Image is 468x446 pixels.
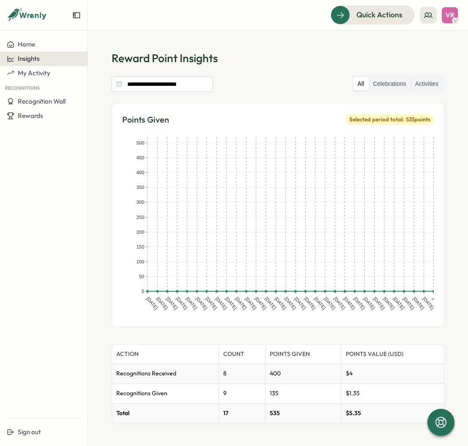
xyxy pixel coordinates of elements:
[18,69,50,77] span: My Activity
[356,9,402,20] span: Quick Actions
[223,389,227,397] span: 9
[422,296,435,310] text: [DATE]
[392,296,405,310] text: [DATE]
[353,77,369,91] label: All
[112,364,219,384] td: Recognitions Received
[219,345,265,364] th: Count
[363,296,376,310] text: [DATE]
[165,296,178,310] text: [DATE]
[205,296,218,310] text: [DATE]
[341,364,444,384] td: $ 4
[219,403,265,423] td: 17
[244,296,257,310] text: [DATE]
[18,112,43,120] span: Rewards
[112,384,219,404] td: Recognitions Given
[175,296,188,310] text: [DATE]
[18,428,41,436] span: Sign out
[137,215,144,220] text: 250
[284,296,297,310] text: [DATE]
[341,384,444,404] td: $ 1.35
[18,55,40,63] span: Insights
[313,296,326,310] text: [DATE]
[156,296,169,310] text: [DATE]
[137,185,144,190] text: 350
[137,170,144,175] text: 400
[372,296,386,310] text: [DATE]
[304,296,317,310] text: [DATE]
[265,384,341,404] td: 135
[331,5,415,24] button: Quick Actions
[18,97,66,105] span: Recognition Wall
[224,296,238,310] text: [DATE]
[411,77,443,91] label: Activities
[18,40,35,48] span: Home
[353,296,366,310] text: [DATE]
[142,289,144,294] text: 0
[265,364,341,384] td: 400
[185,296,198,310] text: [DATE]
[145,296,159,310] text: [DATE]
[137,200,144,205] text: 300
[72,11,81,19] button: Expand sidebar
[402,296,415,310] text: [DATE]
[215,296,228,310] text: [DATE]
[112,51,444,66] h1: Reward Point Insights
[254,296,267,310] text: [DATE]
[442,7,458,23] button: VR
[264,296,277,310] text: [DATE]
[265,345,341,364] th: Points Given
[137,140,144,145] text: 500
[223,369,227,377] span: 8
[341,345,444,364] th: Points Value (USD)
[293,296,307,310] text: [DATE]
[122,113,169,126] p: Points Given
[137,244,144,249] text: 150
[112,345,219,364] th: Action
[137,259,144,264] text: 100
[137,230,144,235] text: 200
[446,11,454,19] span: VR
[349,116,404,123] span: Selected period total:
[343,296,356,310] text: [DATE]
[274,296,287,310] text: [DATE]
[323,296,336,310] text: [DATE]
[369,77,411,91] label: Celebrations
[139,274,144,279] text: 50
[112,403,219,423] td: Total
[234,296,247,310] text: [DATE]
[265,403,341,423] td: 535
[382,296,395,310] text: [DATE]
[195,296,208,310] text: [DATE]
[406,116,430,123] span: 535 points
[137,155,144,160] text: 450
[333,296,346,310] text: [DATE]
[341,403,444,423] td: $ 5.35
[412,296,425,310] text: [DATE]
